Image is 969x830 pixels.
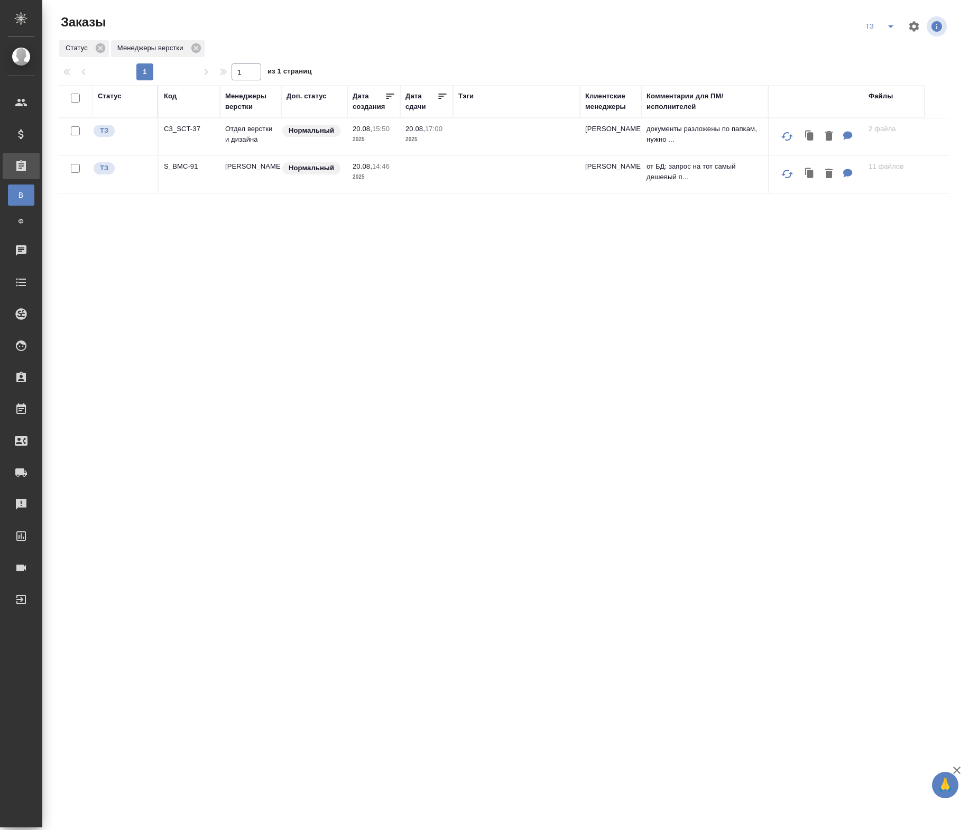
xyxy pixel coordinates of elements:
p: 2025 [353,134,395,145]
td: [PERSON_NAME] [580,156,641,193]
button: 🙏 [932,772,958,798]
p: Отдел верстки и дизайна [225,124,276,145]
span: 🙏 [936,774,954,796]
span: Заказы [58,14,106,31]
span: Посмотреть информацию [927,16,949,36]
p: 2025 [405,134,448,145]
span: В [13,190,29,200]
div: Дата сдачи [405,91,437,112]
p: 17:00 [425,125,442,133]
p: ТЗ [100,163,108,173]
p: Нормальный [289,163,334,173]
p: ТЗ [100,125,108,136]
td: [PERSON_NAME] [580,118,641,155]
div: Статус [59,40,109,57]
p: 2 файла [869,124,919,134]
p: 20.08, [353,162,372,170]
div: Файлы [869,91,893,102]
p: Менеджеры верстки [117,43,187,53]
div: Менеджеры верстки [111,40,205,57]
button: Удалить [820,126,838,147]
div: Менеджеры верстки [225,91,276,112]
button: Удалить [820,163,838,185]
a: В [8,185,34,206]
div: Статус по умолчанию для стандартных заказов [281,161,342,176]
p: 11 файлов [869,161,919,172]
button: Клонировать [800,126,820,147]
p: 14:46 [372,162,390,170]
button: Обновить [774,124,800,149]
a: Ф [8,211,34,232]
p: 20.08, [405,125,425,133]
button: Для ПМ: от БД: запрос на тот самый дешевый перевод: прошу рассчитать стоимость и сроки машинного ... [838,163,858,185]
div: Статус [98,91,122,102]
div: Выставляет КМ при отправке заказа на расчет верстке (для тикета) или для уточнения сроков на прои... [93,161,152,176]
p: [PERSON_NAME] [225,161,276,172]
span: Ф [13,216,29,227]
button: Клонировать [800,163,820,185]
p: S_BMC-91 [164,161,215,172]
span: из 1 страниц [267,65,312,80]
p: 15:50 [372,125,390,133]
p: Нормальный [289,125,334,136]
div: Клиентские менеджеры [585,91,636,112]
p: 2025 [353,172,395,182]
p: C3_SCT-37 [164,124,215,134]
p: Статус [66,43,91,53]
p: 20.08, [353,125,372,133]
div: split button [859,18,901,35]
div: Доп. статус [287,91,327,102]
div: Статус по умолчанию для стандартных заказов [281,124,342,138]
div: Комментарии для ПМ/исполнителей [647,91,763,112]
span: Настроить таблицу [901,14,927,39]
div: Выставляет КМ при отправке заказа на расчет верстке (для тикета) или для уточнения сроков на прои... [93,124,152,138]
p: от БД: запрос на тот самый дешевый п... [647,161,763,182]
button: Обновить [774,161,800,187]
button: Для ПМ: документы разложены по папкам, нужно будет сдавать их в таком же виде прошу рассчитать ти... [838,126,858,147]
div: Тэги [458,91,474,102]
p: документы разложены по папкам, нужно ... [647,124,763,145]
div: Дата создания [353,91,385,112]
div: Код [164,91,177,102]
